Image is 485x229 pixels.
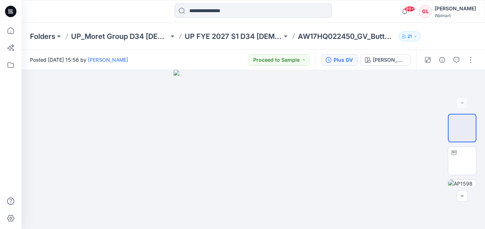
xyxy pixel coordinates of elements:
span: Posted [DATE] 15:56 by [30,56,128,63]
div: GL [419,5,432,18]
a: Folders [30,31,55,41]
img: AP1598 Plus Buttercore Tank [448,180,476,208]
div: [PERSON_NAME] [435,4,476,13]
a: [PERSON_NAME] [88,57,128,63]
div: Plus GV [334,56,353,64]
div: [PERSON_NAME] DD [373,56,406,64]
button: Details [436,54,448,66]
button: [PERSON_NAME] DD [360,54,410,66]
p: AW17HQ022450_GV_ButterCore Tank - LY Carryover [298,31,396,41]
div: Walmart [435,13,476,18]
button: Plus GV [321,54,357,66]
p: 21 [407,32,412,40]
button: 21 [399,31,421,41]
span: 99+ [404,6,415,12]
a: UP_Moret Group D34 [DEMOGRAPHIC_DATA] Active [71,31,169,41]
img: eyJhbGciOiJIUzI1NiIsImtpZCI6IjAiLCJzbHQiOiJzZXMiLCJ0eXAiOiJKV1QifQ.eyJkYXRhIjp7InR5cGUiOiJzdG9yYW... [174,70,333,229]
a: UP FYE 2027 S1 D34 [DEMOGRAPHIC_DATA] Active [PERSON_NAME] [185,31,282,41]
